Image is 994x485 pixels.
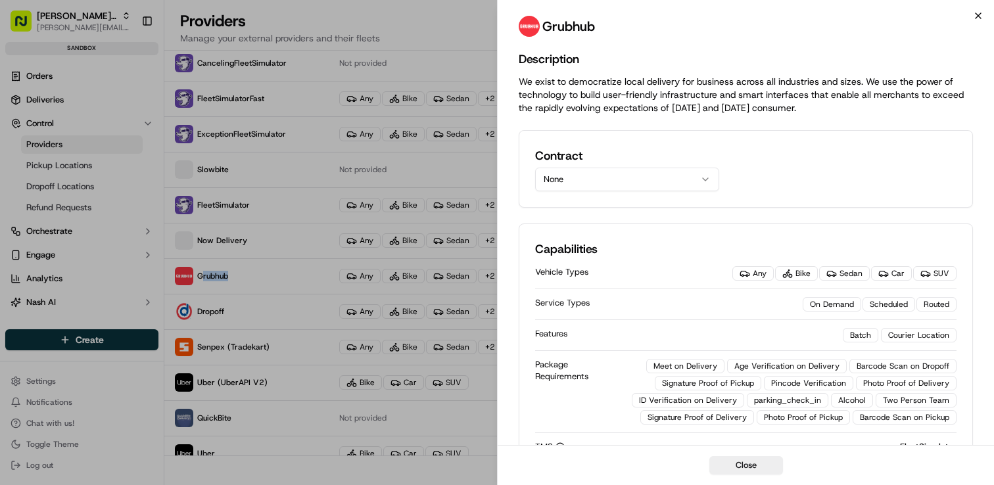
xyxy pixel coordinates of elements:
div: Features [535,328,843,340]
span: Pylon [131,223,159,233]
div: Photo Proof of Pickup [757,410,850,425]
h2: Capabilities [535,240,957,258]
div: Signature Proof of Delivery [640,410,754,425]
h2: Grubhub [542,17,595,35]
div: 💻 [111,192,122,202]
img: 5e692f75ce7d37001a5d71f1 [519,16,540,37]
button: Close [709,456,783,474]
div: Courier Location [881,328,957,342]
div: Batch [843,328,878,342]
button: Start new chat [224,129,239,145]
div: Pincode Verification [764,376,853,390]
h2: Description [519,50,973,68]
div: SUV [913,266,957,281]
p: FleetSimulator [900,441,957,453]
input: Got a question? Start typing here... [34,85,237,99]
img: Nash [13,13,39,39]
div: We're available if you need us! [45,139,166,149]
div: Barcode Scan on Dropoff [849,359,957,373]
div: Car [871,266,912,281]
div: Sedan [819,266,870,281]
a: 📗Knowledge Base [8,185,106,209]
img: 1736555255976-a54dd68f-1ca7-489b-9aae-adbdc363a1c4 [13,126,37,149]
div: 📗 [13,192,24,202]
div: Age Verification on Delivery [727,359,847,373]
p: We exist to democratize local delivery for business across all industries and sizes. We use the p... [519,75,973,114]
div: On Demand [803,297,861,312]
div: Vehicle Types [535,266,732,278]
a: Powered byPylon [93,222,159,233]
div: Two Person Team [876,393,957,407]
div: parking_check_in [747,393,828,407]
p: Welcome 👋 [13,53,239,74]
div: ID Verification on Delivery [632,393,744,407]
div: Routed [916,297,957,312]
div: Meet on Delivery [646,359,724,373]
div: Alcohol [831,393,873,407]
div: Barcode Scan on Pickup [853,410,957,425]
div: Any [732,266,774,281]
a: 💻API Documentation [106,185,216,209]
span: Knowledge Base [26,191,101,204]
div: Signature Proof of Pickup [655,376,761,390]
div: Scheduled [863,297,915,312]
div: Bike [775,266,818,281]
h2: Contract [535,147,719,165]
div: TMS [535,441,900,453]
div: Start new chat [45,126,216,139]
div: Photo Proof of Delivery [856,376,957,390]
div: Service Types [535,297,803,309]
div: Package Requirements [535,359,619,382]
span: API Documentation [124,191,211,204]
